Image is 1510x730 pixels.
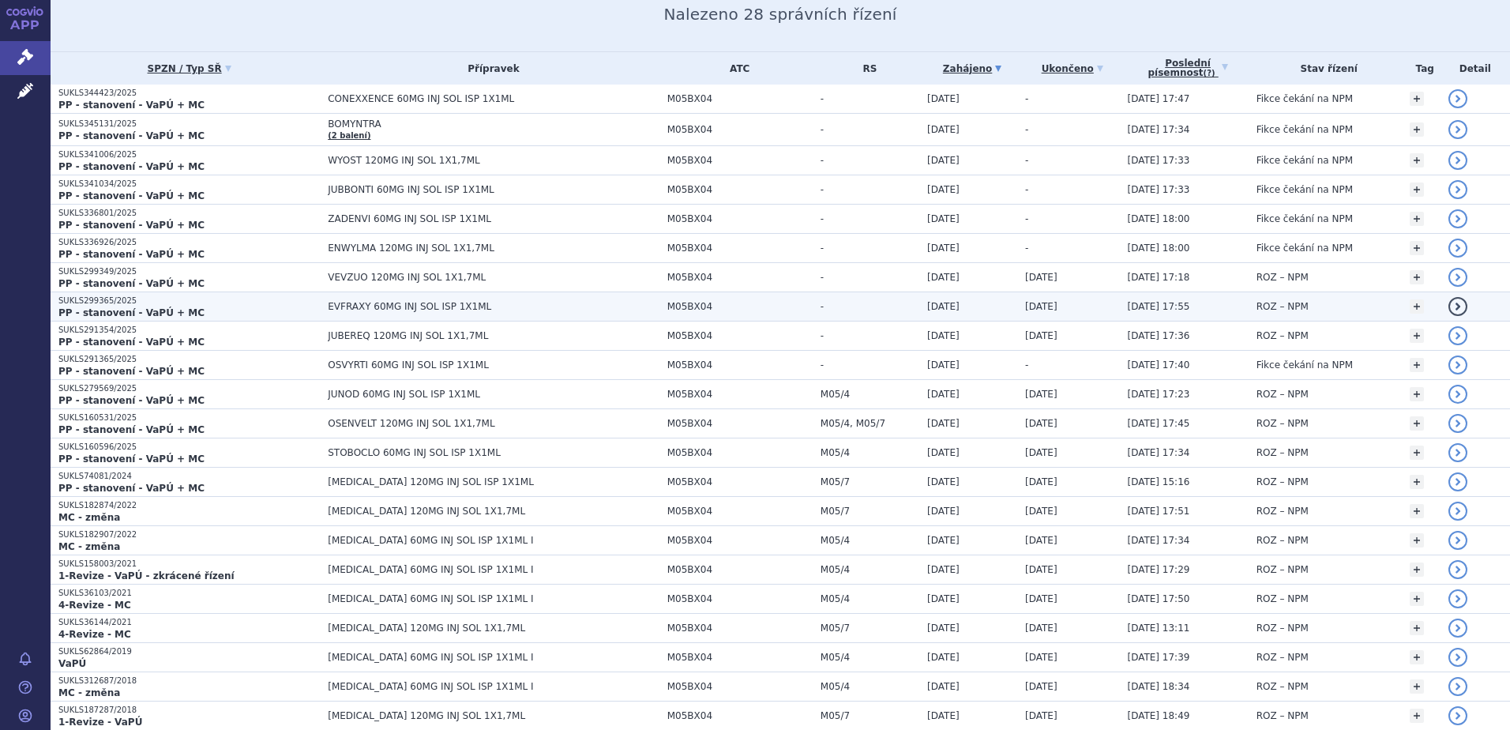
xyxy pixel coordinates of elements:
[667,476,813,487] span: M05BX04
[927,506,960,517] span: [DATE]
[1448,239,1467,258] a: detail
[328,681,659,692] span: [MEDICAL_DATA] 60MG INJ SOL ISP 1X1ML I
[1025,506,1057,517] span: [DATE]
[1256,184,1353,195] span: Fikce čekání na NPM
[667,330,813,341] span: M05BX04
[58,325,320,336] p: SUKLS291354/2025
[1127,710,1189,721] span: [DATE] 18:49
[58,266,320,277] p: SUKLS299349/2025
[821,330,919,341] span: -
[1256,389,1309,400] span: ROZ – NPM
[1410,270,1424,284] a: +
[1410,446,1424,460] a: +
[1025,447,1057,458] span: [DATE]
[1127,93,1189,104] span: [DATE] 17:47
[58,161,205,172] strong: PP - stanovení - VaPÚ + MC
[927,213,960,224] span: [DATE]
[1410,122,1424,137] a: +
[58,208,320,219] p: SUKLS336801/2025
[821,535,919,546] span: M05/4
[328,359,659,371] span: OSVYRTI 60MG INJ SOL ISP 1X1ML
[1025,681,1057,692] span: [DATE]
[58,220,205,231] strong: PP - stanovení - VaPÚ + MC
[1256,593,1309,604] span: ROZ – NPM
[1127,359,1189,371] span: [DATE] 17:40
[1410,358,1424,372] a: +
[1127,681,1189,692] span: [DATE] 18:34
[58,705,320,716] p: SUKLS187287/2018
[1256,623,1309,634] span: ROZ – NPM
[1448,89,1467,108] a: detail
[58,675,320,687] p: SUKLS312687/2018
[1025,243,1028,254] span: -
[58,453,205,465] strong: PP - stanovení - VaPÚ + MC
[1256,213,1353,224] span: Fikce čekání na NPM
[328,593,659,604] span: [MEDICAL_DATA] 60MG INJ SOL ISP 1X1ML I
[667,359,813,371] span: M05BX04
[667,213,813,224] span: M05BX04
[927,389,960,400] span: [DATE]
[821,155,919,166] span: -
[667,447,813,458] span: M05BX04
[667,652,813,663] span: M05BX04
[1410,241,1424,255] a: +
[1127,301,1189,312] span: [DATE] 17:55
[58,541,120,552] strong: MC - změna
[1256,681,1309,692] span: ROZ – NPM
[1410,650,1424,664] a: +
[1127,124,1189,135] span: [DATE] 17:34
[58,383,320,394] p: SUKLS279569/2025
[1127,155,1189,166] span: [DATE] 17:33
[58,500,320,511] p: SUKLS182874/2022
[328,476,659,487] span: [MEDICAL_DATA] 120MG INJ SOL ISP 1X1ML
[1127,330,1189,341] span: [DATE] 17:36
[1025,623,1057,634] span: [DATE]
[821,710,919,721] span: M05/7
[667,623,813,634] span: M05BX04
[1127,535,1189,546] span: [DATE] 17:34
[821,476,919,487] span: M05/7
[1256,93,1353,104] span: Fikce čekání na NPM
[927,476,960,487] span: [DATE]
[1256,272,1309,283] span: ROZ – NPM
[927,330,960,341] span: [DATE]
[1249,52,1402,85] th: Stav řízení
[1410,709,1424,723] a: +
[1025,93,1028,104] span: -
[328,710,659,721] span: [MEDICAL_DATA] 120MG INJ SOL 1X1,7ML
[1025,476,1057,487] span: [DATE]
[1448,706,1467,725] a: detail
[667,272,813,283] span: M05BX04
[927,93,960,104] span: [DATE]
[927,58,1017,80] a: Zahájeno
[1127,52,1248,85] a: Poslednípísemnost(?)
[1402,52,1441,85] th: Tag
[58,237,320,248] p: SUKLS336926/2025
[1256,447,1309,458] span: ROZ – NPM
[1448,443,1467,462] a: detail
[1410,416,1424,431] a: +
[1448,209,1467,228] a: detail
[1448,414,1467,433] a: detail
[58,354,320,365] p: SUKLS291365/2025
[328,447,659,458] span: STOBOCLO 60MG INJ SOL ISP 1X1ML
[1448,472,1467,491] a: detail
[1127,272,1189,283] span: [DATE] 17:18
[927,418,960,429] span: [DATE]
[1127,652,1189,663] span: [DATE] 17:39
[58,687,120,698] strong: MC - změna
[1410,387,1424,401] a: +
[1025,330,1057,341] span: [DATE]
[821,623,919,634] span: M05/7
[1025,389,1057,400] span: [DATE]
[1127,593,1189,604] span: [DATE] 17:50
[58,337,205,348] strong: PP - stanovení - VaPÚ + MC
[328,389,659,400] span: JUNOD 60MG INJ SOL ISP 1X1ML
[821,359,919,371] span: -
[1448,589,1467,608] a: detail
[1448,385,1467,404] a: detail
[1025,535,1057,546] span: [DATE]
[667,593,813,604] span: M05BX04
[58,617,320,628] p: SUKLS36144/2021
[58,483,205,494] strong: PP - stanovení - VaPÚ + MC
